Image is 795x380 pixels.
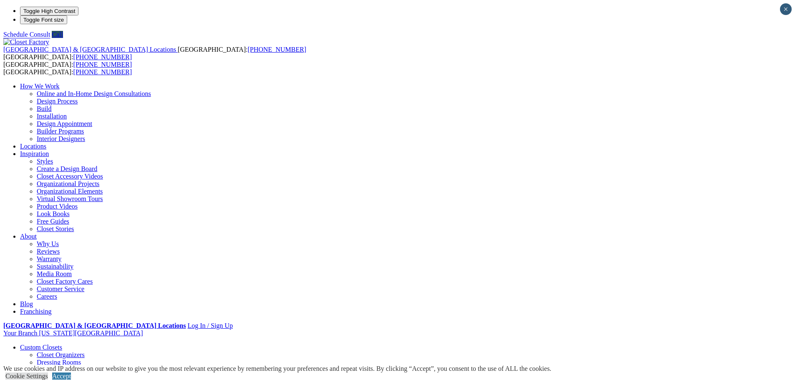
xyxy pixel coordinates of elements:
img: Closet Factory [3,38,49,46]
a: Closet Accessory Videos [37,173,103,180]
a: Locations [20,143,46,150]
a: Design Appointment [37,120,92,127]
a: Customer Service [37,285,84,292]
a: Blog [20,300,33,307]
a: How We Work [20,83,60,90]
a: Interior Designers [37,135,85,142]
a: [GEOGRAPHIC_DATA] & [GEOGRAPHIC_DATA] Locations [3,322,186,329]
a: [GEOGRAPHIC_DATA] & [GEOGRAPHIC_DATA] Locations [3,46,178,53]
a: Design Process [37,98,78,105]
a: Inspiration [20,150,49,157]
button: Toggle High Contrast [20,7,78,15]
a: Dressing Rooms [37,359,81,366]
span: [GEOGRAPHIC_DATA]: [GEOGRAPHIC_DATA]: [3,61,132,75]
a: Log In / Sign Up [187,322,232,329]
a: [PHONE_NUMBER] [73,61,132,68]
a: Free Guides [37,218,69,225]
a: Reviews [37,248,60,255]
a: Closet Factory Cares [37,278,93,285]
a: Create a Design Board [37,165,97,172]
a: Schedule Consult [3,31,50,38]
a: [PHONE_NUMBER] [247,46,306,53]
a: Your Branch [US_STATE][GEOGRAPHIC_DATA] [3,330,143,337]
a: Styles [37,158,53,165]
span: Toggle Font size [23,17,64,23]
a: Custom Closets [20,344,62,351]
a: Why Us [37,240,59,247]
a: Builder Programs [37,128,84,135]
span: [GEOGRAPHIC_DATA] & [GEOGRAPHIC_DATA] Locations [3,46,176,53]
a: Warranty [37,255,61,262]
a: Sustainability [37,263,73,270]
a: Organizational Projects [37,180,99,187]
a: Call [52,31,63,38]
a: Careers [37,293,57,300]
a: Accept [52,372,71,380]
span: [US_STATE][GEOGRAPHIC_DATA] [39,330,143,337]
a: Build [37,105,52,112]
span: Your Branch [3,330,37,337]
a: [PHONE_NUMBER] [73,53,132,60]
a: Franchising [20,308,52,315]
a: Closet Stories [37,225,74,232]
span: [GEOGRAPHIC_DATA]: [GEOGRAPHIC_DATA]: [3,46,306,60]
div: We use cookies and IP address on our website to give you the most relevant experience by remember... [3,365,551,372]
a: Media Room [37,270,72,277]
a: Installation [37,113,67,120]
a: Product Videos [37,203,78,210]
a: [PHONE_NUMBER] [73,68,132,75]
a: Online and In-Home Design Consultations [37,90,151,97]
a: Virtual Showroom Tours [37,195,103,202]
a: About [20,233,37,240]
span: Toggle High Contrast [23,8,75,14]
a: Closet Organizers [37,351,85,358]
button: Toggle Font size [20,15,67,24]
a: Cookie Settings [5,372,48,380]
a: Organizational Elements [37,188,103,195]
button: Close [780,3,792,15]
a: Look Books [37,210,70,217]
